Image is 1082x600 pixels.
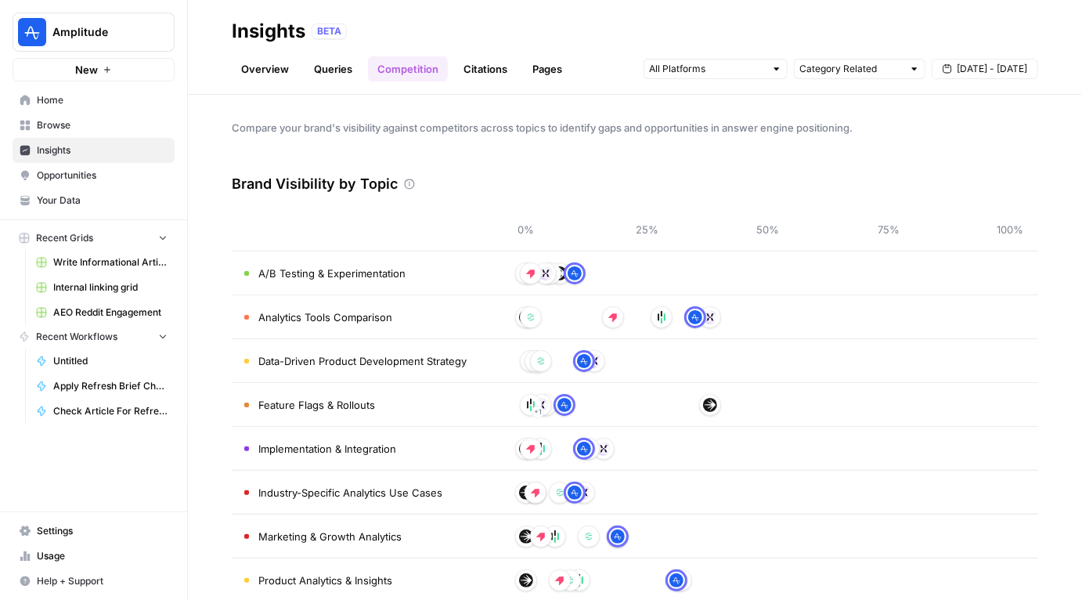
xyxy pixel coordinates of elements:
[553,486,567,500] img: sy286mhi969bcwyjwwimc37612sd
[524,354,538,368] img: hdko13hyuhwg1mhygqh90h4cqepu
[519,530,533,544] img: 2tn0gblkuxfczbh0ojsittpzj9ya
[519,310,533,324] img: 2tn0gblkuxfczbh0ojsittpzj9ya
[524,442,538,456] img: piswy9vrvpur08uro5cr7jpu448u
[52,24,147,40] span: Amplitude
[534,442,548,456] img: hdko13hyuhwg1mhygqh90h4cqepu
[29,399,175,424] a: Check Article For Refresh
[13,544,175,569] a: Usage
[258,485,442,501] span: Industry-Specific Analytics Use Cases
[258,573,392,588] span: Product Analytics & Insights
[548,530,562,544] img: hdko13hyuhwg1mhygqh90h4cqepu
[13,188,175,213] a: Your Data
[577,354,591,368] img: b2fazibalt0en05655e7w9nio2z4
[36,231,93,245] span: Recent Grids
[368,56,448,81] a: Competition
[53,280,168,295] span: Internal linking grid
[13,58,175,81] button: New
[539,266,553,280] img: y0fpp64k3yag82e8u6ho1nmr2p0n
[18,18,46,46] img: Amplitude Logo
[13,138,175,163] a: Insights
[703,398,717,412] img: 2tn0gblkuxfczbh0ojsittpzj9ya
[932,59,1038,79] button: [DATE] - [DATE]
[572,573,586,587] img: hdko13hyuhwg1mhygqh90h4cqepu
[523,56,572,81] a: Pages
[53,379,168,393] span: Apply Refresh Brief Changes
[632,222,663,237] span: 25%
[524,310,538,324] img: sy286mhi969bcwyjwwimc37612sd
[37,574,168,588] span: Help + Support
[13,569,175,594] button: Help + Support
[587,354,601,368] img: y0fpp64k3yag82e8u6ho1nmr2p0n
[524,398,538,412] img: hdko13hyuhwg1mhygqh90h4cqepu
[29,275,175,300] a: Internal linking grid
[53,404,168,418] span: Check Article For Refresh
[305,56,362,81] a: Queries
[534,354,548,368] img: sy286mhi969bcwyjwwimc37612sd
[13,13,175,52] button: Workspace: Amplitude
[563,573,577,587] img: sy286mhi969bcwyjwwimc37612sd
[29,349,175,374] a: Untitled
[13,163,175,188] a: Opportunities
[232,56,298,81] a: Overview
[258,529,402,544] span: Marketing & Growth Analytics
[13,519,175,544] a: Settings
[534,398,548,412] img: y0fpp64k3yag82e8u6ho1nmr2p0n
[534,404,542,420] span: + 1
[53,305,168,320] span: AEO Reddit Engagement
[53,354,168,368] span: Untitled
[232,120,1038,136] span: Compare your brand's visibility against competitors across topics to identify gaps and opportunit...
[53,255,168,269] span: Write Informational Article
[655,310,669,324] img: hdko13hyuhwg1mhygqh90h4cqepu
[29,374,175,399] a: Apply Refresh Brief Changes
[519,266,533,280] img: hdko13hyuhwg1mhygqh90h4cqepu
[13,226,175,250] button: Recent Grids
[703,310,717,324] img: y0fpp64k3yag82e8u6ho1nmr2p0n
[36,330,117,344] span: Recent Workflows
[568,266,582,280] img: b2fazibalt0en05655e7w9nio2z4
[232,173,398,195] h3: Brand Visibility by Topic
[528,486,543,500] img: piswy9vrvpur08uro5cr7jpu448u
[799,61,903,77] input: Category Related
[258,397,375,413] span: Feature Flags & Rollouts
[528,354,543,368] img: piswy9vrvpur08uro5cr7jpu448u
[957,62,1027,76] span: [DATE] - [DATE]
[13,325,175,349] button: Recent Workflows
[312,23,347,39] div: BETA
[519,486,533,500] img: 2tn0gblkuxfczbh0ojsittpzj9ya
[519,442,533,456] img: 2tn0gblkuxfczbh0ojsittpzj9ya
[37,93,168,107] span: Home
[37,143,168,157] span: Insights
[258,266,406,281] span: A/B Testing & Experimentation
[454,56,517,81] a: Citations
[553,573,567,587] img: piswy9vrvpur08uro5cr7jpu448u
[258,309,392,325] span: Analytics Tools Comparison
[649,61,765,77] input: All Platforms
[611,530,625,544] img: b2fazibalt0en05655e7w9nio2z4
[582,530,596,544] img: sy286mhi969bcwyjwwimc37612sd
[37,193,168,208] span: Your Data
[534,530,548,544] img: piswy9vrvpur08uro5cr7jpu448u
[37,524,168,538] span: Settings
[37,118,168,132] span: Browse
[752,222,784,237] span: 50%
[13,88,175,113] a: Home
[37,549,168,563] span: Usage
[606,310,620,324] img: piswy9vrvpur08uro5cr7jpu448u
[577,442,591,456] img: b2fazibalt0en05655e7w9nio2z4
[524,266,538,280] img: piswy9vrvpur08uro5cr7jpu448u
[37,168,168,183] span: Opportunities
[258,441,396,457] span: Implementation & Integration
[519,573,533,587] img: 2tn0gblkuxfczbh0ojsittpzj9ya
[258,353,467,369] span: Data-Driven Product Development Strategy
[994,222,1026,237] span: 100%
[13,113,175,138] a: Browse
[669,573,683,587] img: b2fazibalt0en05655e7w9nio2z4
[232,19,305,44] div: Insights
[557,398,572,412] img: b2fazibalt0en05655e7w9nio2z4
[577,486,591,500] img: y0fpp64k3yag82e8u6ho1nmr2p0n
[688,310,702,324] img: b2fazibalt0en05655e7w9nio2z4
[874,222,905,237] span: 75%
[597,442,611,456] img: y0fpp64k3yag82e8u6ho1nmr2p0n
[75,62,98,78] span: New
[568,486,582,500] img: b2fazibalt0en05655e7w9nio2z4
